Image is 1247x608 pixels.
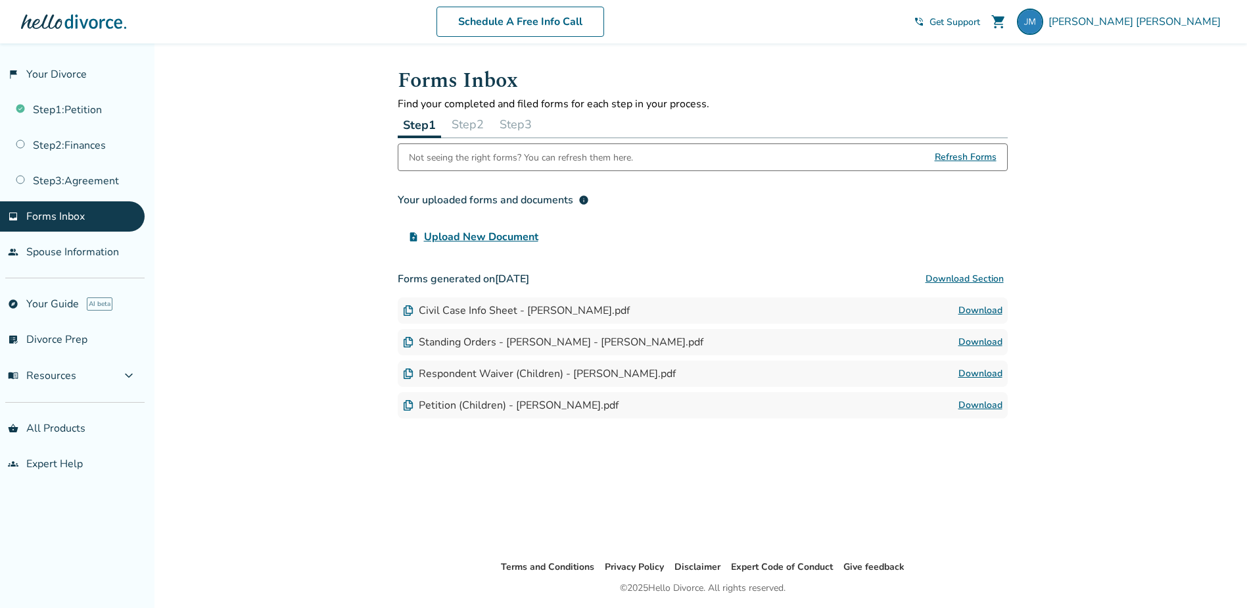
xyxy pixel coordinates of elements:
[494,111,537,138] button: Step3
[87,297,112,311] span: AI beta
[674,559,720,575] li: Disclaimer
[922,266,1008,292] button: Download Section
[620,580,786,596] div: © 2025 Hello Divorce. All rights reserved.
[8,247,18,257] span: people
[403,368,413,379] img: Document
[958,366,1002,382] a: Download
[929,16,980,28] span: Get Support
[398,64,1008,97] h1: Forms Inbox
[403,367,676,381] div: Respondent Waiver (Children) - [PERSON_NAME].pdf
[1181,545,1247,608] iframe: Chat Widget
[446,111,489,138] button: Step2
[501,561,594,573] a: Terms and Conditions
[991,14,1006,30] span: shopping_cart
[403,400,413,411] img: Document
[403,305,413,316] img: Document
[605,561,664,573] a: Privacy Policy
[403,303,630,318] div: Civil Case Info Sheet - [PERSON_NAME].pdf
[1017,9,1043,35] img: jeb.moffitt@gmail.com
[8,368,76,383] span: Resources
[958,397,1002,413] a: Download
[958,303,1002,318] a: Download
[8,459,18,469] span: groups
[8,211,18,222] span: inbox
[8,69,18,80] span: flag_2
[398,111,441,138] button: Step1
[731,561,833,573] a: Expert Code of Conduct
[436,7,604,37] a: Schedule A Free Info Call
[578,195,589,205] span: info
[403,335,703,349] div: Standing Orders - [PERSON_NAME] - [PERSON_NAME].pdf
[398,192,589,208] div: Your uploaded forms and documents
[398,97,1008,111] p: Find your completed and filed forms for each step in your process.
[403,337,413,347] img: Document
[914,16,980,28] a: phone_in_talkGet Support
[1048,14,1226,29] span: [PERSON_NAME] [PERSON_NAME]
[8,423,18,434] span: shopping_basket
[958,334,1002,350] a: Download
[403,398,619,413] div: Petition (Children) - [PERSON_NAME].pdf
[914,16,924,27] span: phone_in_talk
[409,144,633,170] div: Not seeing the right forms? You can refresh them here.
[8,299,18,309] span: explore
[121,368,137,384] span: expand_more
[8,370,18,381] span: menu_book
[843,559,905,575] li: Give feedback
[8,334,18,345] span: list_alt_check
[935,144,997,170] span: Refresh Forms
[408,232,419,242] span: upload_file
[398,266,1008,292] h3: Forms generated on [DATE]
[424,229,538,245] span: Upload New Document
[26,209,85,224] span: Forms Inbox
